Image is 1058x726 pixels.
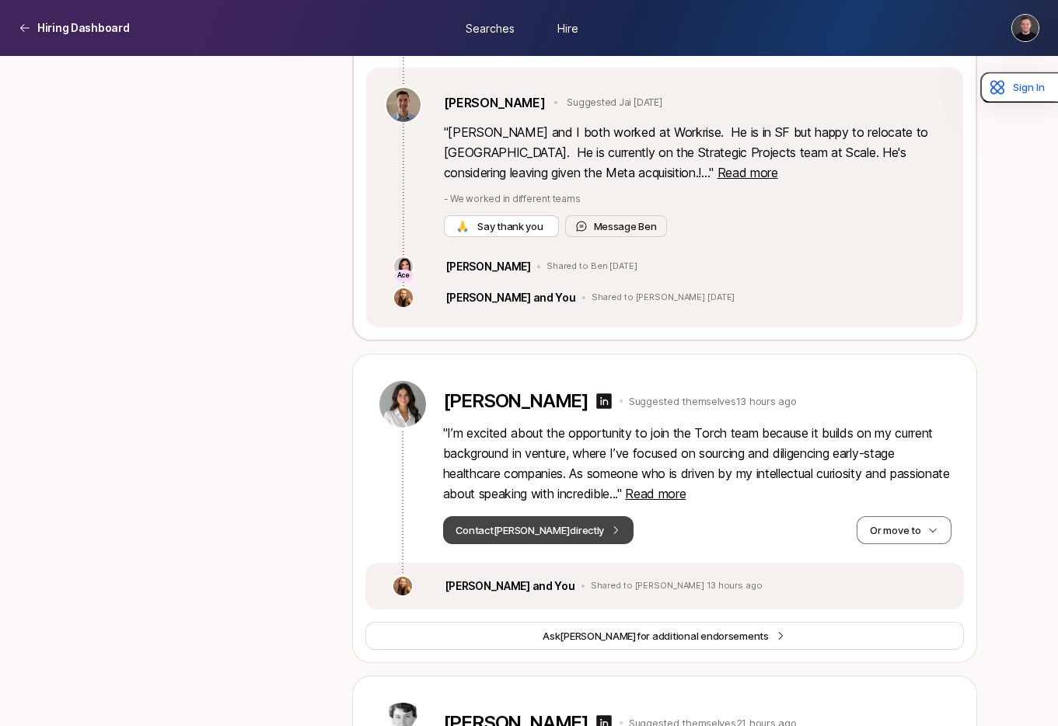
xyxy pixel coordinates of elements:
p: [PERSON_NAME] and You [445,577,575,595]
button: Christopher Harper [1011,14,1039,42]
span: Hire [557,19,578,36]
img: 71d7b91d_d7cb_43b4_a7ea_a9b2f2cc6e03.jpg [394,257,413,276]
img: bf8f663c_42d6_4f7d_af6b_5f71b9527721.jpg [386,88,421,122]
a: Hire [529,13,607,42]
img: d9c32d01_d82d_4d45_9d05_4b5d65bed817.jpg [379,381,426,428]
p: [PERSON_NAME] [445,257,531,276]
img: c777a5ab_2847_4677_84ce_f0fc07219358.jpg [393,577,412,595]
p: " [PERSON_NAME] and I both worked at Workrise. He is in SF but happy to relocate to [GEOGRAPHIC_D... [444,122,945,183]
span: Read more [718,165,778,180]
span: Searches [466,19,515,36]
button: 🙏 Say thank you [444,215,559,237]
span: Say thank you [474,218,546,234]
span: 🙏 [456,218,469,234]
img: Christopher Harper [1012,15,1039,41]
p: [PERSON_NAME] and You [445,288,576,307]
span: Read more [625,486,686,501]
button: Contact[PERSON_NAME]directly [443,516,634,544]
p: Shared to [PERSON_NAME] [DATE] [592,292,735,303]
span: Ask for additional endorsements [543,628,769,644]
p: " I’m excited about the opportunity to join the Torch team because it builds on my current backgr... [443,423,952,504]
p: Suggested Jai [DATE] [567,96,662,110]
img: c777a5ab_2847_4677_84ce_f0fc07219358.jpg [394,288,413,307]
p: Hiring Dashboard [37,19,130,37]
a: [PERSON_NAME] [444,92,546,113]
button: Or move to [857,516,951,544]
p: Shared to Ben [DATE] [546,261,637,272]
p: - We worked in different teams [444,192,945,206]
button: Ask[PERSON_NAME]for additional endorsements [365,622,964,650]
p: Shared to [PERSON_NAME] 13 hours ago [591,581,763,592]
p: Suggested themselves 13 hours ago [629,393,797,409]
button: Message Ben [565,215,667,237]
span: [PERSON_NAME] [560,630,637,642]
a: Searches [452,13,529,42]
p: [PERSON_NAME] [443,390,588,412]
p: Ace [397,271,410,281]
